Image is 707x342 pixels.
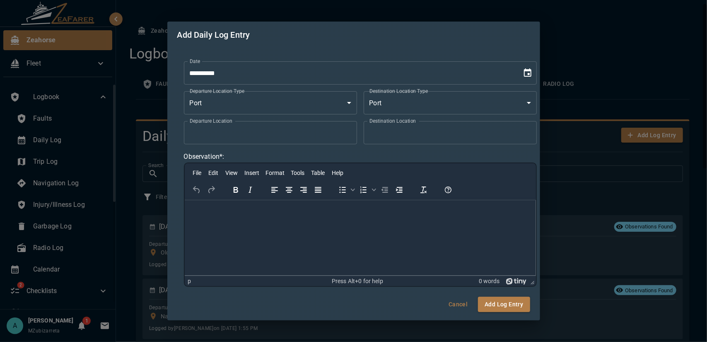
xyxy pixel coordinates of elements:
label: Date [190,58,200,65]
iframe: Rich Text Area [185,200,536,276]
div: Port [184,91,357,114]
label: Destination Location [369,117,416,124]
span: Edit [208,170,218,176]
label: Departure Location Type [190,87,244,95]
div: Bullet list [335,184,356,196]
div: Press Alt+0 for help [301,278,414,285]
button: Help [441,184,455,196]
button: Clear formatting [417,184,431,196]
label: Destination Location Type [369,87,428,95]
button: Increase indent [392,184,406,196]
button: Italic [243,184,257,196]
label: Departure Location [190,117,232,124]
span: Tools [291,170,304,176]
button: Redo [204,184,218,196]
button: 0 words [479,278,499,285]
button: Undo [190,184,204,196]
button: Bold [229,184,243,196]
div: p [188,278,191,285]
span: Table [311,170,325,176]
span: File [193,170,201,176]
button: Justify [311,184,325,196]
span: Insert [244,170,259,176]
span: Help [332,170,343,176]
button: Align right [297,184,311,196]
button: Align center [282,184,296,196]
a: Powered by Tiny [506,278,527,284]
button: Cancel [445,297,471,312]
div: Port [364,91,537,114]
h2: Add Daily Log Entry [167,22,540,48]
button: Add Log Entry [478,297,530,312]
span: View [225,170,238,176]
button: Decrease indent [378,184,392,196]
span: Format [265,170,285,176]
div: Numbered list [357,184,377,196]
button: Choose date, selected date is Sep 26, 2025 [519,65,536,81]
h6: Observation*: [184,151,537,163]
div: Press the Up and Down arrow keys to resize the editor. [527,276,536,286]
button: Align left [268,184,282,196]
